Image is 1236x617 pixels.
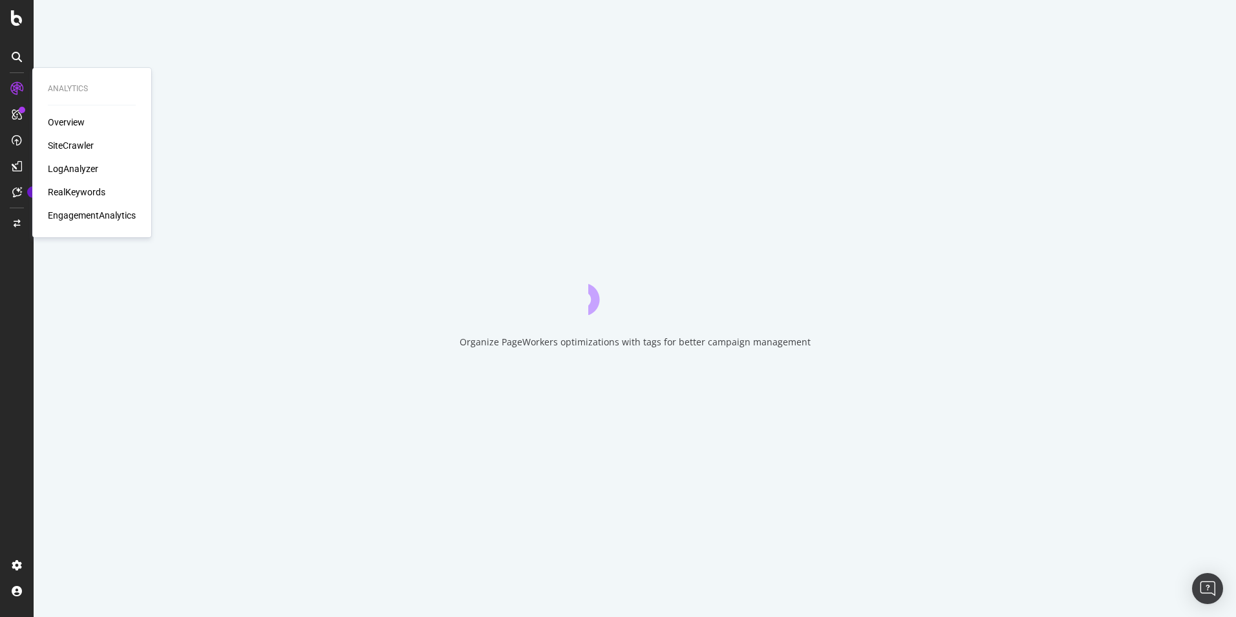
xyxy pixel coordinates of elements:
a: LogAnalyzer [48,162,98,175]
div: Open Intercom Messenger [1192,573,1223,604]
div: Analytics [48,83,136,94]
div: Tooltip anchor [27,186,39,198]
div: animation [588,268,681,315]
div: Organize PageWorkers optimizations with tags for better campaign management [460,336,811,349]
a: RealKeywords [48,186,105,199]
a: EngagementAnalytics [48,209,136,222]
a: SiteCrawler [48,139,94,152]
a: Overview [48,116,85,129]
